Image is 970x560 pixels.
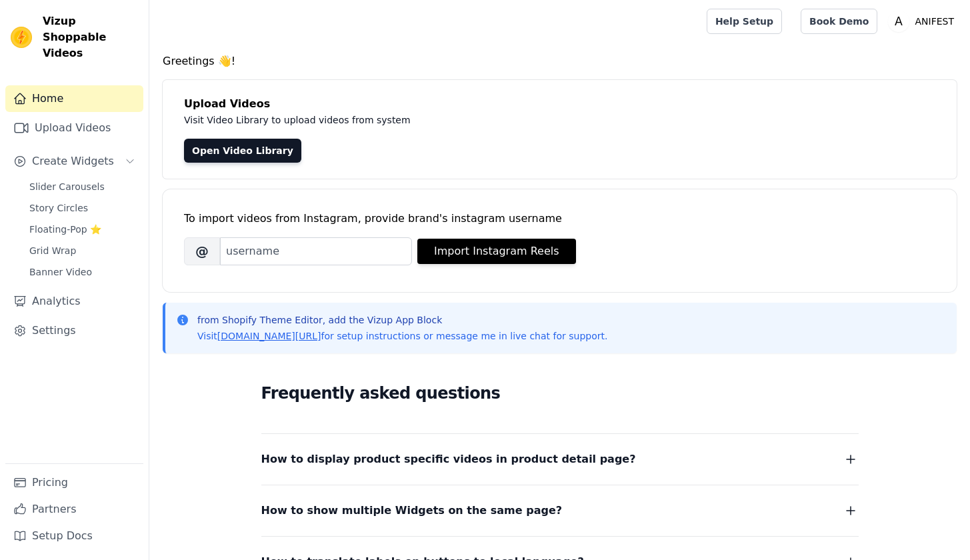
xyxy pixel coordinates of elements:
[801,9,877,34] a: Book Demo
[707,9,782,34] a: Help Setup
[5,115,143,141] a: Upload Videos
[5,469,143,496] a: Pricing
[184,112,781,128] p: Visit Video Library to upload videos from system
[29,180,105,193] span: Slider Carousels
[5,148,143,175] button: Create Widgets
[261,450,859,469] button: How to display product specific videos in product detail page?
[217,331,321,341] a: [DOMAIN_NAME][URL]
[29,244,76,257] span: Grid Wrap
[197,329,607,343] p: Visit for setup instructions or message me in live chat for support.
[909,9,959,33] p: ANIFEST
[11,27,32,48] img: Vizup
[184,96,935,112] h4: Upload Videos
[29,201,88,215] span: Story Circles
[895,15,903,28] text: A
[5,288,143,315] a: Analytics
[261,501,563,520] span: How to show multiple Widgets on the same page?
[261,380,859,407] h2: Frequently asked questions
[888,9,959,33] button: A ANIFEST
[29,265,92,279] span: Banner Video
[43,13,138,61] span: Vizup Shoppable Videos
[163,53,957,69] h4: Greetings 👋!
[21,241,143,260] a: Grid Wrap
[29,223,101,236] span: Floating-Pop ⭐
[261,501,859,520] button: How to show multiple Widgets on the same page?
[261,450,636,469] span: How to display product specific videos in product detail page?
[21,177,143,196] a: Slider Carousels
[21,199,143,217] a: Story Circles
[197,313,607,327] p: from Shopify Theme Editor, add the Vizup App Block
[21,263,143,281] a: Banner Video
[21,220,143,239] a: Floating-Pop ⭐
[5,523,143,549] a: Setup Docs
[5,496,143,523] a: Partners
[32,153,114,169] span: Create Widgets
[184,211,935,227] div: To import videos from Instagram, provide brand's instagram username
[184,237,220,265] span: @
[5,317,143,344] a: Settings
[184,139,301,163] a: Open Video Library
[417,239,576,264] button: Import Instagram Reels
[220,237,412,265] input: username
[5,85,143,112] a: Home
